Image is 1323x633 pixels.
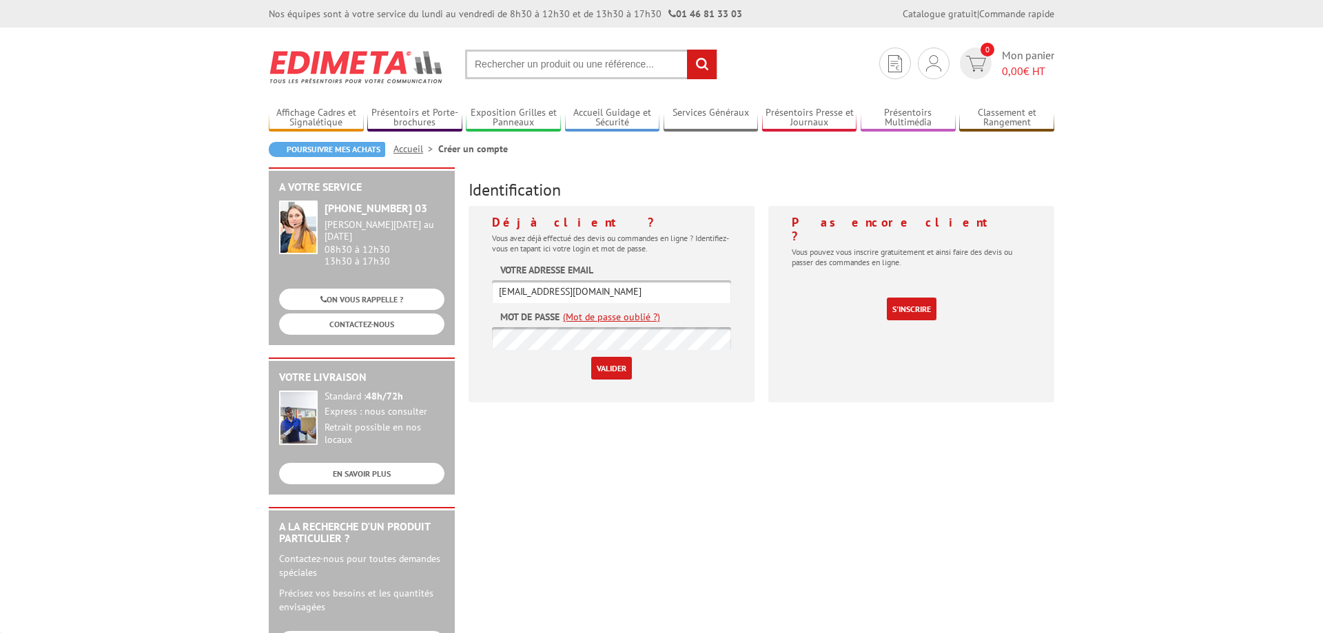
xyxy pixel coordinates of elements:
p: Précisez vos besoins et les quantités envisagées [279,586,444,614]
input: rechercher [687,50,717,79]
img: widget-livraison.jpg [279,391,318,445]
input: Rechercher un produit ou une référence... [465,50,717,79]
div: 08h30 à 12h30 13h30 à 17h30 [325,219,444,267]
h2: Votre livraison [279,371,444,384]
h2: A la recherche d'un produit particulier ? [279,521,444,545]
span: 0,00 [1002,64,1023,78]
a: Présentoirs et Porte-brochures [367,107,462,129]
strong: [PHONE_NUMBER] 03 [325,201,427,215]
a: (Mot de passe oublié ?) [563,310,660,324]
a: Catalogue gratuit [903,8,977,20]
span: Mon panier [1002,48,1054,79]
img: devis rapide [966,56,986,72]
div: | [903,7,1054,21]
a: Accueil Guidage et Sécurité [565,107,660,129]
img: widget-service.jpg [279,200,318,254]
label: Mot de passe [500,310,560,324]
div: Nos équipes sont à votre service du lundi au vendredi de 8h30 à 12h30 et de 13h30 à 17h30 [269,7,742,21]
a: Accueil [393,143,438,155]
span: € HT [1002,63,1054,79]
li: Créer un compte [438,142,508,156]
a: Présentoirs Presse et Journaux [762,107,857,129]
div: Standard : [325,391,444,403]
img: devis rapide [888,55,902,72]
a: S'inscrire [887,298,936,320]
a: Services Généraux [664,107,759,129]
img: Edimeta [269,41,444,92]
strong: 01 46 81 33 03 [668,8,742,20]
a: Présentoirs Multimédia [861,107,956,129]
a: devis rapide 0 Mon panier 0,00€ HT [956,48,1054,79]
p: Contactez-nous pour toutes demandes spéciales [279,552,444,579]
a: Commande rapide [979,8,1054,20]
h3: Identification [469,181,1054,199]
div: [PERSON_NAME][DATE] au [DATE] [325,219,444,242]
a: Exposition Grilles et Panneaux [466,107,561,129]
a: Classement et Rangement [959,107,1054,129]
p: Vous pouvez vous inscrire gratuitement et ainsi faire des devis ou passer des commandes en ligne. [792,247,1031,267]
a: Affichage Cadres et Signalétique [269,107,364,129]
input: Valider [591,357,632,380]
a: EN SAVOIR PLUS [279,463,444,484]
h4: Déjà client ? [492,216,731,229]
strong: 48h/72h [366,390,403,402]
h2: A votre service [279,181,444,194]
h4: Pas encore client ? [792,216,1031,243]
p: Vous avez déjà effectué des devis ou commandes en ligne ? Identifiez-vous en tapant ici votre log... [492,233,731,253]
a: ON VOUS RAPPELLE ? [279,289,444,310]
img: devis rapide [926,55,941,72]
div: Express : nous consulter [325,406,444,418]
a: CONTACTEZ-NOUS [279,313,444,335]
a: Poursuivre mes achats [269,142,385,157]
span: 0 [981,43,994,56]
div: Retrait possible en nos locaux [325,422,444,446]
label: Votre adresse email [500,263,593,277]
